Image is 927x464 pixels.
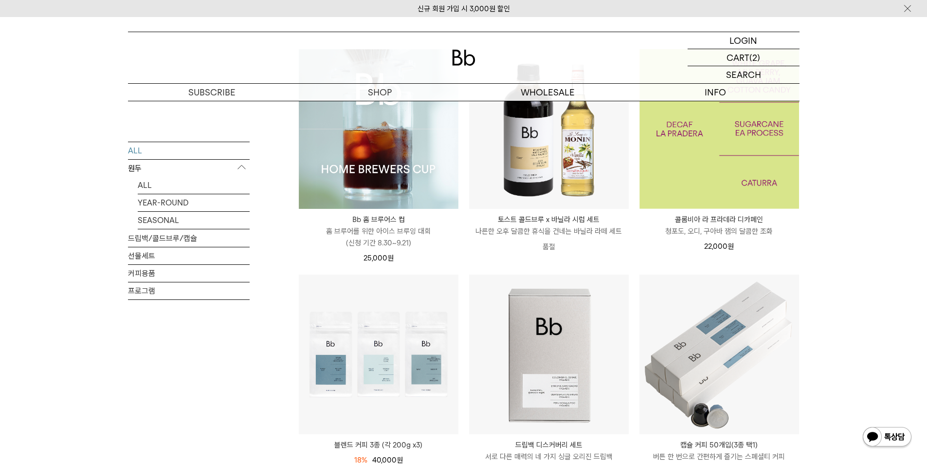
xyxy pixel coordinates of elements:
img: 토스트 콜드브루 x 바닐라 시럽 세트 [469,49,629,209]
a: 토스트 콜드브루 x 바닐라 시럽 세트 나른한 오후 달콤한 휴식을 건네는 바닐라 라떼 세트 [469,214,629,237]
p: 품절 [469,237,629,257]
img: 카카오톡 채널 1:1 채팅 버튼 [862,426,912,449]
span: 22,000 [704,242,734,251]
a: 드립백/콜드브루/캡슐 [128,229,250,246]
a: 신규 회원 가입 시 3,000원 할인 [418,4,510,13]
img: Bb 홈 브루어스 컵 [299,49,458,209]
img: 캡슐 커피 50개입(3종 택1) [639,275,799,434]
img: 로고 [452,50,475,66]
a: LOGIN [688,32,800,49]
p: (2) [749,49,760,66]
p: 홈 브루어를 위한 아이스 브루잉 대회 (신청 기간 8.30~9.21) [299,225,458,249]
a: CART (2) [688,49,800,66]
p: WHOLESALE [464,84,632,101]
p: SEARCH [726,66,761,83]
a: SUBSCRIBE [128,84,296,101]
a: Bb 홈 브루어스 컵 홈 브루어를 위한 아이스 브루잉 대회(신청 기간 8.30~9.21) [299,214,458,249]
p: 토스트 콜드브루 x 바닐라 시럽 세트 [469,214,629,225]
p: 나른한 오후 달콤한 휴식을 건네는 바닐라 라떼 세트 [469,225,629,237]
p: LOGIN [729,32,757,49]
a: ALL [138,176,250,193]
p: 캡슐 커피 50개입(3종 택1) [639,439,799,451]
p: 버튼 한 번으로 간편하게 즐기는 스페셜티 커피 [639,451,799,463]
a: 드립백 디스커버리 세트 서로 다른 매력의 네 가지 싱글 오리진 드립백 [469,439,629,463]
a: 캡슐 커피 50개입(3종 택1) 버튼 한 번으로 간편하게 즐기는 스페셜티 커피 [639,439,799,463]
p: CART [727,49,749,66]
a: ALL [128,142,250,159]
p: 청포도, 오디, 구아바 잼의 달콤한 조화 [639,225,799,237]
p: 원두 [128,159,250,177]
a: SEASONAL [138,211,250,228]
a: 콜롬비아 라 프라데라 디카페인 [639,49,799,209]
img: 드립백 디스커버리 세트 [469,275,629,434]
img: 1000001187_add2_054.jpg [639,49,799,209]
a: 콜롬비아 라 프라데라 디카페인 청포도, 오디, 구아바 잼의 달콤한 조화 [639,214,799,237]
a: SHOP [296,84,464,101]
p: 콜롬비아 라 프라데라 디카페인 [639,214,799,225]
span: 25,000 [364,254,394,262]
span: 원 [387,254,394,262]
a: 프로그램 [128,282,250,299]
span: 원 [727,242,734,251]
p: Bb 홈 브루어스 컵 [299,214,458,225]
p: 서로 다른 매력의 네 가지 싱글 오리진 드립백 [469,451,629,463]
p: 드립백 디스커버리 세트 [469,439,629,451]
p: INFO [632,84,800,101]
a: 커피용품 [128,264,250,281]
a: YEAR-ROUND [138,194,250,211]
img: 블렌드 커피 3종 (각 200g x3) [299,275,458,434]
a: 블렌드 커피 3종 (각 200g x3) [299,439,458,451]
a: 선물세트 [128,247,250,264]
